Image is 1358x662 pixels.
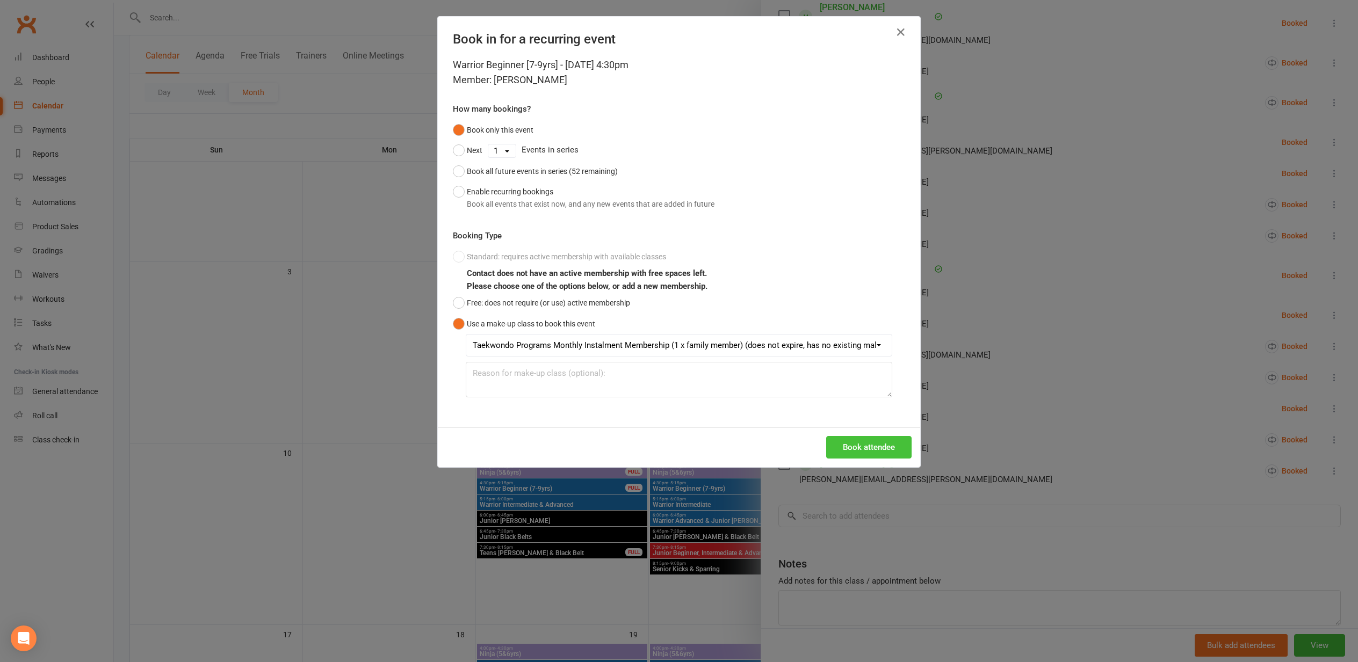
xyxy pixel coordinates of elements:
[453,120,533,140] button: Book only this event
[453,181,714,214] button: Enable recurring bookingsBook all events that exist now, and any new events that are added in future
[453,161,618,181] button: Book all future events in series (52 remaining)
[892,24,909,41] button: Close
[453,140,482,161] button: Next
[453,229,502,242] label: Booking Type
[11,625,37,651] div: Open Intercom Messenger
[453,57,905,88] div: Warrior Beginner [7-9yrs] - [DATE] 4:30pm Member: [PERSON_NAME]
[453,103,531,115] label: How many bookings?
[826,436,912,459] button: Book attendee
[453,314,595,334] button: Use a make-up class to book this event
[467,198,714,210] div: Book all events that exist now, and any new events that are added in future
[467,165,618,177] div: Book all future events in series (52 remaining)
[453,140,905,161] div: Events in series
[467,268,707,278] b: Contact does not have an active membership with free spaces left.
[467,281,707,291] b: Please choose one of the options below, or add a new membership.
[453,32,905,47] h4: Book in for a recurring event
[453,293,630,313] button: Free: does not require (or use) active membership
